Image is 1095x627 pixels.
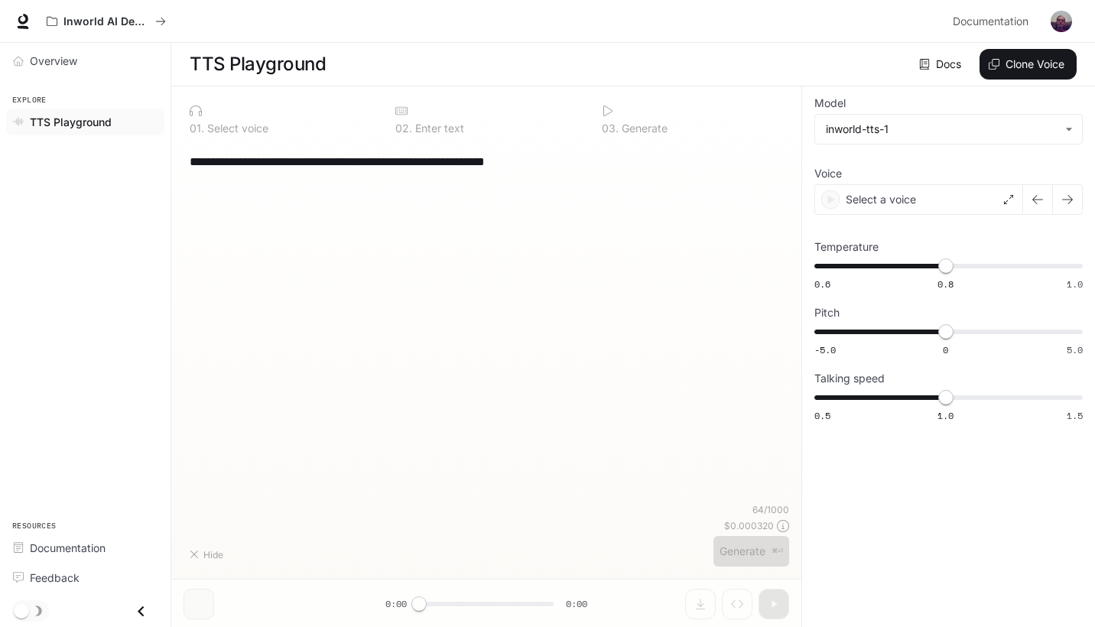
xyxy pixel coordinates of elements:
[814,307,840,318] p: Pitch
[814,278,830,291] span: 0.6
[724,519,774,532] p: $ 0.000320
[943,343,948,356] span: 0
[980,49,1077,80] button: Clone Voice
[937,409,954,422] span: 1.0
[814,373,885,384] p: Talking speed
[1067,409,1083,422] span: 1.5
[6,47,164,74] a: Overview
[6,564,164,591] a: Feedback
[1046,6,1077,37] button: User avatar
[916,49,967,80] a: Docs
[412,123,464,134] p: Enter text
[814,409,830,422] span: 0.5
[30,540,106,556] span: Documentation
[190,49,326,80] h1: TTS Playground
[6,109,164,135] a: TTS Playground
[30,53,77,69] span: Overview
[184,542,232,567] button: Hide
[814,242,879,252] p: Temperature
[937,278,954,291] span: 0.8
[814,168,842,179] p: Voice
[63,15,149,28] p: Inworld AI Demos
[204,123,268,134] p: Select voice
[953,12,1028,31] span: Documentation
[190,123,204,134] p: 0 1 .
[40,6,173,37] button: All workspaces
[752,503,789,516] p: 64 / 1000
[826,122,1058,137] div: inworld-tts-1
[1051,11,1072,32] img: User avatar
[30,114,112,130] span: TTS Playground
[619,123,668,134] p: Generate
[395,123,412,134] p: 0 2 .
[6,534,164,561] a: Documentation
[947,6,1040,37] a: Documentation
[814,343,836,356] span: -5.0
[124,596,158,627] button: Close drawer
[30,570,80,586] span: Feedback
[1067,343,1083,356] span: 5.0
[14,602,29,619] span: Dark mode toggle
[846,192,916,207] p: Select a voice
[1067,278,1083,291] span: 1.0
[602,123,619,134] p: 0 3 .
[815,115,1082,144] div: inworld-tts-1
[814,98,846,109] p: Model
